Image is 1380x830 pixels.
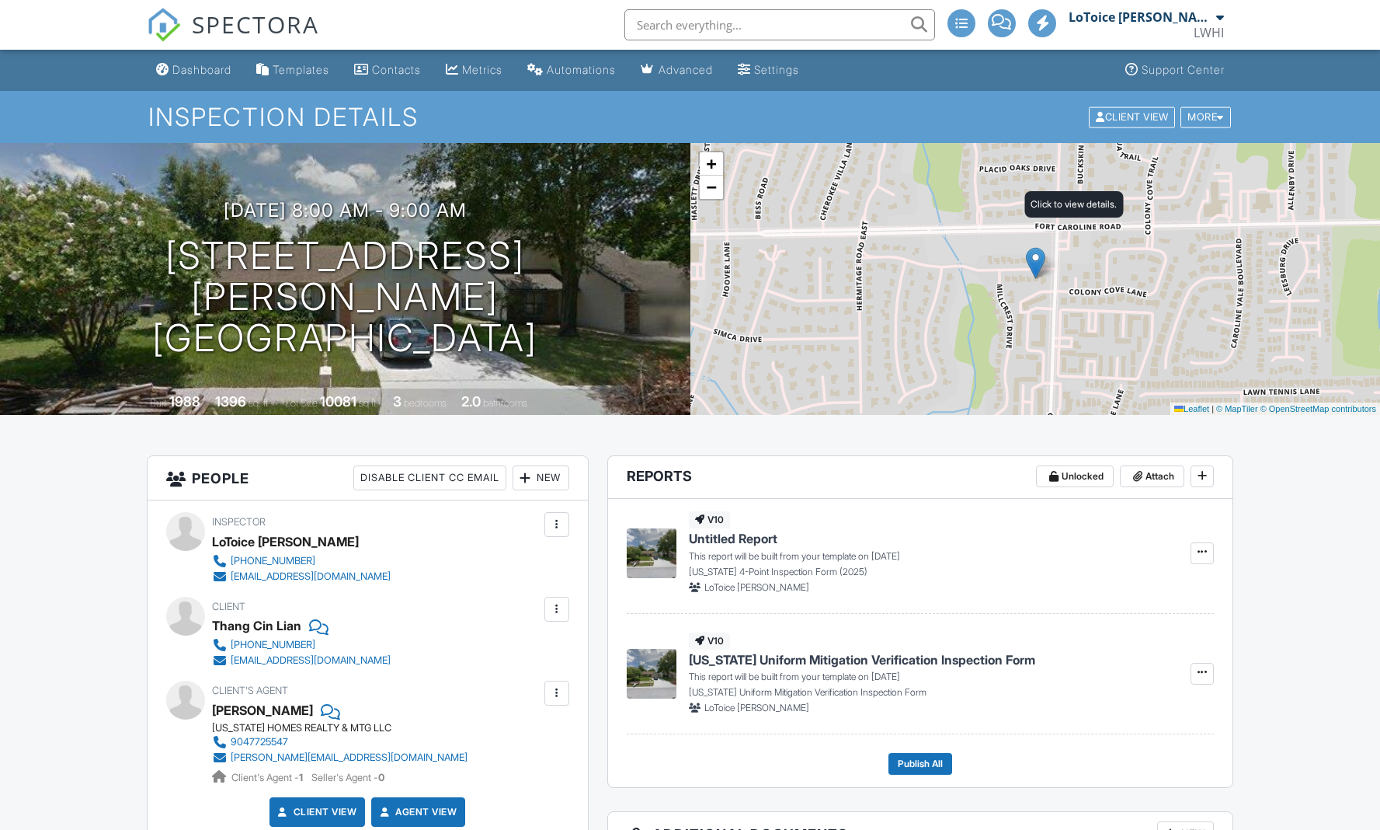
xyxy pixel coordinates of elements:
[1087,110,1179,122] a: Client View
[169,393,200,410] div: 1988
[231,736,288,748] div: 9047725547
[212,734,468,750] a: 9047725547
[231,752,468,764] div: [PERSON_NAME][EMAIL_ADDRESS][DOMAIN_NAME]
[732,56,805,85] a: Settings
[1194,25,1224,40] div: LWHI
[147,21,319,54] a: SPECTORA
[212,699,313,722] a: [PERSON_NAME]
[148,103,1232,131] h1: Inspection Details
[372,63,421,76] div: Contacts
[25,235,666,358] h1: [STREET_ADDRESS][PERSON_NAME] [GEOGRAPHIC_DATA]
[700,152,723,176] a: Zoom in
[700,176,723,199] a: Zoom out
[250,56,335,85] a: Templates
[231,639,315,651] div: [PHONE_NUMBER]
[359,397,378,409] span: sq.ft.
[624,9,935,40] input: Search everything...
[348,56,427,85] a: Contacts
[212,653,391,668] a: [EMAIL_ADDRESS][DOMAIN_NAME]
[231,555,315,567] div: [PHONE_NUMBER]
[212,516,266,528] span: Inspector
[1211,404,1214,413] span: |
[148,456,588,500] h3: People
[224,200,467,221] h3: [DATE] 8:00 am - 9:00 am
[634,56,719,85] a: Advanced
[754,63,799,76] div: Settings
[1174,404,1209,413] a: Leaflet
[275,804,357,820] a: Client View
[547,63,616,76] div: Automations
[377,804,457,820] a: Agent View
[1180,106,1231,127] div: More
[521,56,622,85] a: Automations (Advanced)
[150,397,167,409] span: Built
[513,466,569,490] div: New
[215,393,246,410] div: 1396
[231,654,391,667] div: [EMAIL_ADDRESS][DOMAIN_NAME]
[212,614,301,637] div: Thang Cin Lian
[1260,404,1376,413] a: © OpenStreetMap contributors
[659,63,713,76] div: Advanced
[706,177,716,197] span: −
[320,393,356,410] div: 10081
[249,397,270,409] span: sq. ft.
[404,397,447,409] span: bedrooms
[212,569,391,584] a: [EMAIL_ADDRESS][DOMAIN_NAME]
[1026,247,1045,279] img: Marker
[212,750,468,765] a: [PERSON_NAME][EMAIL_ADDRESS][DOMAIN_NAME]
[212,601,245,612] span: Client
[1216,404,1258,413] a: © MapTiler
[1069,9,1212,25] div: LoToice [PERSON_NAME]
[311,772,384,783] span: Seller's Agent -
[378,772,384,783] strong: 0
[440,56,509,85] a: Metrics
[212,722,480,734] div: [US_STATE] HOMES REALTY & MTG LLC
[212,637,391,653] a: [PHONE_NUMBER]
[1089,106,1175,127] div: Client View
[1119,56,1231,85] a: Support Center
[212,553,391,569] a: [PHONE_NUMBER]
[299,772,303,783] strong: 1
[231,772,305,783] span: Client's Agent -
[483,397,527,409] span: bathrooms
[212,685,288,696] span: Client's Agent
[192,8,319,40] span: SPECTORA
[212,530,359,553] div: LoToice [PERSON_NAME]
[147,8,181,42] img: The Best Home Inspection Software - Spectora
[285,397,318,409] span: Lot Size
[462,63,502,76] div: Metrics
[1142,63,1225,76] div: Support Center
[353,466,506,490] div: Disable Client CC Email
[231,570,391,583] div: [EMAIL_ADDRESS][DOMAIN_NAME]
[273,63,329,76] div: Templates
[150,56,238,85] a: Dashboard
[706,154,716,173] span: +
[393,393,401,410] div: 3
[461,393,481,410] div: 2.0
[172,63,231,76] div: Dashboard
